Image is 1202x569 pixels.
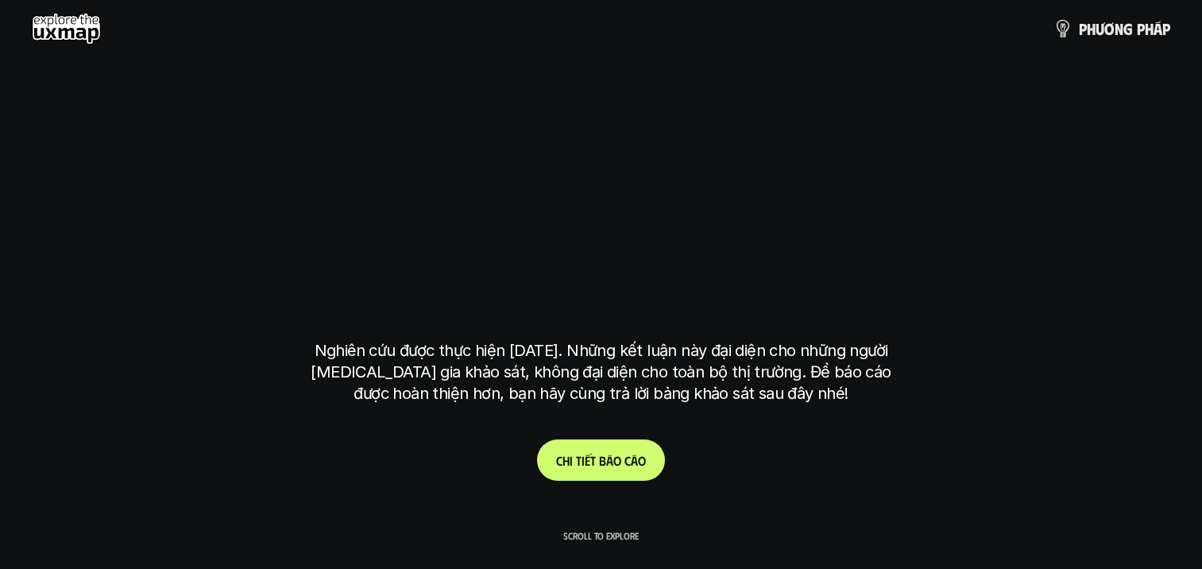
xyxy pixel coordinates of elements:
[1154,20,1162,37] span: á
[311,113,891,180] h1: phạm vi công việc của
[631,453,638,468] span: á
[547,74,667,92] h6: Kết quả nghiên cứu
[570,453,573,468] span: i
[624,453,631,468] span: c
[1096,20,1104,37] span: ư
[1162,20,1170,37] span: p
[638,453,646,468] span: o
[562,453,570,468] span: h
[1079,20,1087,37] span: p
[1104,20,1115,37] span: ơ
[582,453,585,468] span: i
[556,453,562,468] span: C
[1137,20,1145,37] span: p
[303,340,899,404] p: Nghiên cứu được thực hiện [DATE]. Những kết luận này đại diện cho những người [MEDICAL_DATA] gia ...
[599,453,606,468] span: b
[585,453,590,468] span: ế
[1053,13,1170,45] a: phươngpháp
[1087,20,1096,37] span: h
[590,453,596,468] span: t
[613,453,621,468] span: o
[606,453,613,468] span: á
[318,238,884,305] h1: tại [GEOGRAPHIC_DATA]
[1145,20,1154,37] span: h
[576,453,582,468] span: t
[1123,20,1133,37] span: g
[563,530,639,541] p: Scroll to explore
[1115,20,1123,37] span: n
